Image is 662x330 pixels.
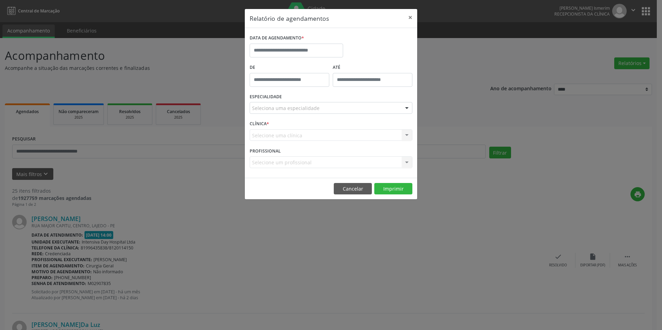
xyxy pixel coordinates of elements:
[334,183,372,195] button: Cancelar
[252,104,320,112] span: Seleciona uma especialidade
[333,62,412,73] label: ATÉ
[250,146,281,156] label: PROFISSIONAL
[250,62,329,73] label: De
[250,33,304,44] label: DATA DE AGENDAMENTO
[403,9,417,26] button: Close
[250,14,329,23] h5: Relatório de agendamentos
[250,92,282,102] label: ESPECIALIDADE
[374,183,412,195] button: Imprimir
[250,119,269,129] label: CLÍNICA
